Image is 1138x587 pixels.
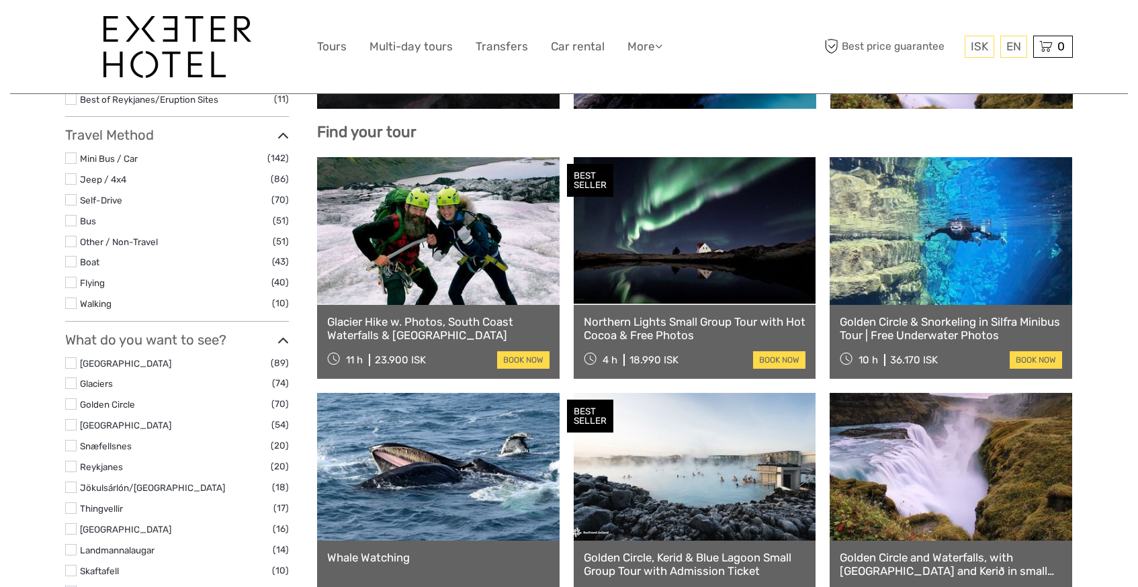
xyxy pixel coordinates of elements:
a: Flying [80,277,105,288]
span: (142) [267,150,289,166]
span: (20) [271,438,289,453]
span: (86) [271,171,289,187]
a: Golden Circle & Snorkeling in Silfra Minibus Tour | Free Underwater Photos [840,315,1062,343]
div: BEST SELLER [567,164,613,197]
a: Boat [80,257,99,267]
a: Snæfellsnes [80,441,132,451]
img: 1336-96d47ae6-54fc-4907-bf00-0fbf285a6419_logo_big.jpg [103,16,251,78]
div: 23.900 ISK [375,354,426,366]
span: (10) [272,563,289,578]
h3: What do you want to see? [65,332,289,348]
a: Reykjanes [80,461,123,472]
a: Golden Circle [80,399,135,410]
a: Multi-day tours [369,37,453,56]
a: Other / Non-Travel [80,236,158,247]
span: (40) [271,275,289,290]
span: 4 h [603,354,617,366]
h3: Travel Method [65,127,289,143]
span: (51) [273,213,289,228]
span: (70) [271,396,289,412]
a: Landmannalaugar [80,545,155,555]
span: (74) [272,375,289,391]
a: Thingvellir [80,503,123,514]
span: (18) [272,480,289,495]
span: 0 [1055,40,1067,53]
a: Walking [80,298,112,309]
a: Golden Circle, Kerid & Blue Lagoon Small Group Tour with Admission Ticket [584,551,806,578]
div: BEST SELLER [567,400,613,433]
span: 10 h [859,354,878,366]
a: Car rental [551,37,605,56]
span: (43) [272,254,289,269]
a: Tours [317,37,347,56]
span: (14) [273,542,289,557]
a: book now [1010,351,1062,369]
span: (17) [273,500,289,516]
a: [GEOGRAPHIC_DATA] [80,420,171,431]
span: (51) [273,234,289,249]
span: (11) [274,91,289,107]
span: (10) [272,296,289,311]
a: book now [753,351,805,369]
span: (16) [273,521,289,537]
a: Glaciers [80,378,113,389]
div: 36.170 ISK [890,354,938,366]
a: Bus [80,216,96,226]
a: Jökulsárlón/[GEOGRAPHIC_DATA] [80,482,225,493]
span: (54) [271,417,289,433]
a: Jeep / 4x4 [80,174,126,185]
a: Mini Bus / Car [80,153,138,164]
a: [GEOGRAPHIC_DATA] [80,524,171,535]
span: (89) [271,355,289,371]
a: Golden Circle and Waterfalls, with [GEOGRAPHIC_DATA] and Kerið in small group [840,551,1062,578]
b: Find your tour [317,123,417,141]
a: More [627,37,662,56]
a: Whale Watching [327,551,550,564]
span: (20) [271,459,289,474]
a: book now [497,351,550,369]
a: Transfers [476,37,528,56]
div: EN [1000,36,1027,58]
div: 18.990 ISK [629,354,679,366]
span: ISK [971,40,988,53]
a: Glacier Hike w. Photos, South Coast Waterfalls & [GEOGRAPHIC_DATA] [327,315,550,343]
a: [GEOGRAPHIC_DATA] [80,358,171,369]
a: Self-Drive [80,195,122,206]
span: Best price guarantee [821,36,961,58]
a: Best of Reykjanes/Eruption Sites [80,94,218,105]
span: 11 h [346,354,363,366]
a: Northern Lights Small Group Tour with Hot Cocoa & Free Photos [584,315,806,343]
span: (70) [271,192,289,208]
a: Skaftafell [80,566,119,576]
